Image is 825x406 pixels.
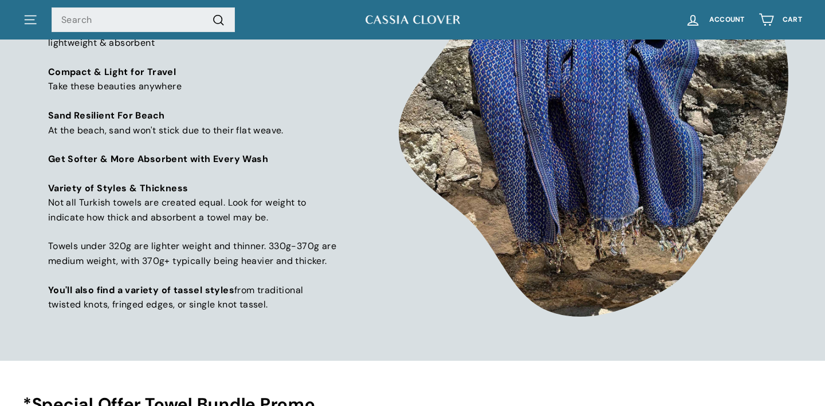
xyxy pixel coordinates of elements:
[48,65,337,94] p: Take these beauties anywhere
[709,16,745,23] span: Account
[48,284,234,296] strong: You'll also find a variety of tassel styles
[783,16,802,23] span: Cart
[48,182,188,194] strong: Variety of Styles & Thickness
[48,66,176,78] strong: Compact & Light for Travel
[678,3,752,37] a: Account
[752,3,809,37] a: Cart
[48,181,337,225] p: Not all Turkish towels are created equal. Look for weight to indicate how thick and absorbent a t...
[48,283,337,312] p: from traditional twisted knots, fringed edges, or single knot tassel.
[48,239,337,268] p: Towels under 320g are lighter weight and thinner. 330g-370g are medium weight, with 370g+ typical...
[48,108,337,137] p: At the beach, sand won't stick due to their flat weave.
[52,7,235,33] input: Search
[48,109,165,121] strong: Sand Resilient For Beach
[48,153,268,165] strong: Get Softer & More Absorbent with Every Wash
